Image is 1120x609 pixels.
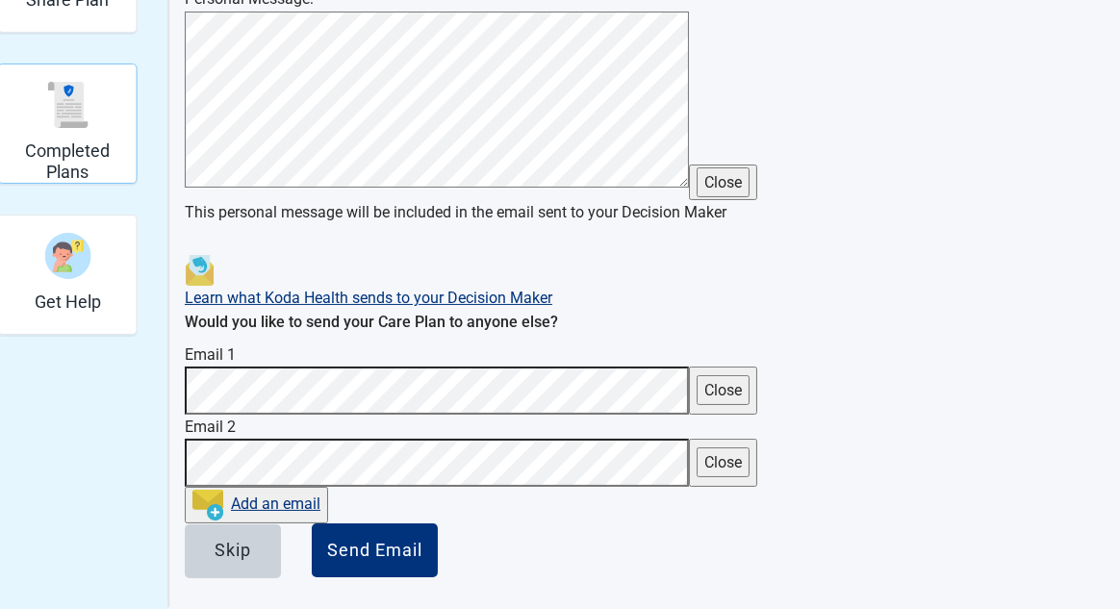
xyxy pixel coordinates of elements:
[185,289,552,307] a: Learn what Koda Health sends to your Decision Maker
[185,255,216,286] img: Learn what Koda Health sends to your Decision Maker
[35,292,101,313] h2: Get Help
[7,140,129,182] h2: Completed Plans
[215,541,251,560] div: Skip
[689,367,757,415] button: Remove
[689,165,757,200] button: Remove
[185,203,726,221] span: This personal message will be included in the email sent to your Decision Maker
[697,167,750,197] button: Close
[231,495,320,513] a: Add an email
[697,375,750,405] button: Close
[185,418,236,436] label: Email 2
[185,524,281,578] button: Skip
[312,523,438,577] button: Send Email
[192,490,223,520] img: Add an email
[689,439,757,487] button: Remove
[185,310,1089,334] h1: Would you like to send your Care Plan to anyone else?
[327,541,422,560] div: Send Email
[185,487,328,523] button: Add an email
[697,447,750,477] button: Close
[44,82,90,128] img: svg%3e
[44,233,90,279] img: person-question-x68TBcxA.svg
[185,345,236,364] label: Email 1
